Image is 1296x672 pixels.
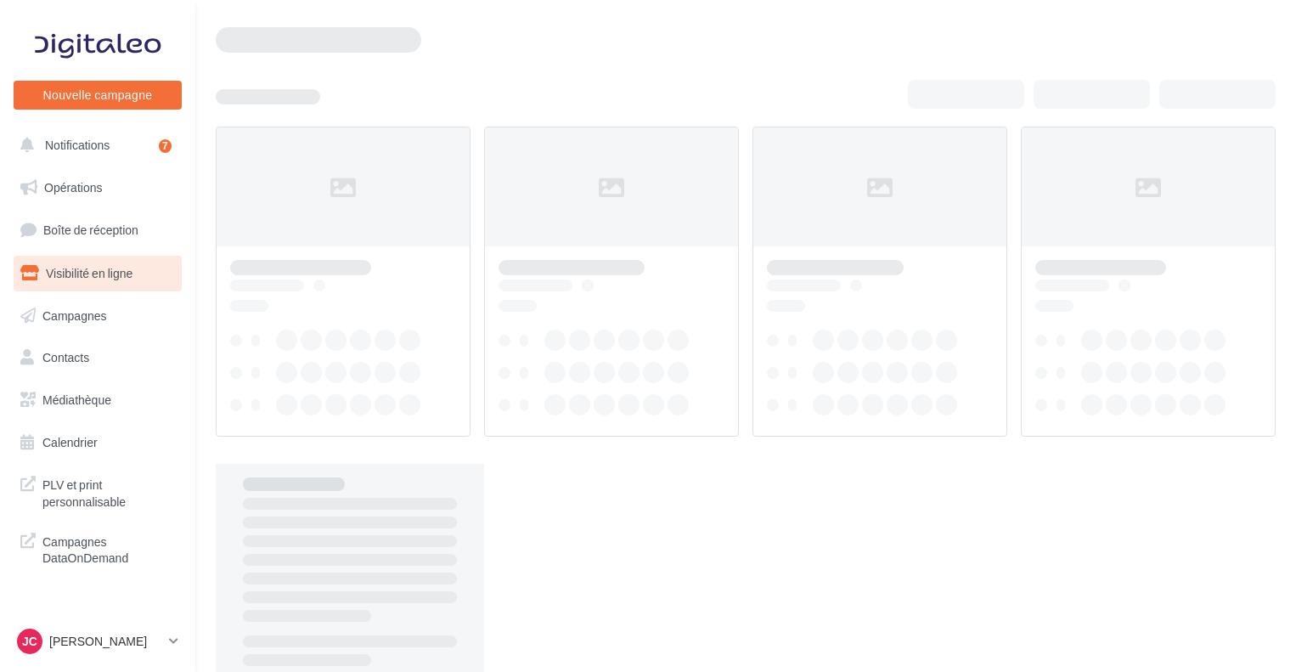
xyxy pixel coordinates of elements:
[42,392,111,407] span: Médiathèque
[14,625,182,658] a: JC [PERSON_NAME]
[42,350,89,364] span: Contacts
[10,523,185,573] a: Campagnes DataOnDemand
[44,180,102,195] span: Opérations
[49,633,162,650] p: [PERSON_NAME]
[22,633,37,650] span: JC
[10,170,185,206] a: Opérations
[43,223,138,237] span: Boîte de réception
[10,340,185,376] a: Contacts
[10,127,178,163] button: Notifications 7
[10,382,185,418] a: Médiathèque
[10,212,185,248] a: Boîte de réception
[10,256,185,291] a: Visibilité en ligne
[14,81,182,110] button: Nouvelle campagne
[10,466,185,517] a: PLV et print personnalisable
[42,473,175,510] span: PLV et print personnalisable
[42,530,175,567] span: Campagnes DataOnDemand
[159,139,172,153] div: 7
[46,266,132,280] span: Visibilité en ligne
[42,308,107,322] span: Campagnes
[42,435,98,449] span: Calendrier
[45,138,110,152] span: Notifications
[10,425,185,460] a: Calendrier
[10,298,185,334] a: Campagnes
